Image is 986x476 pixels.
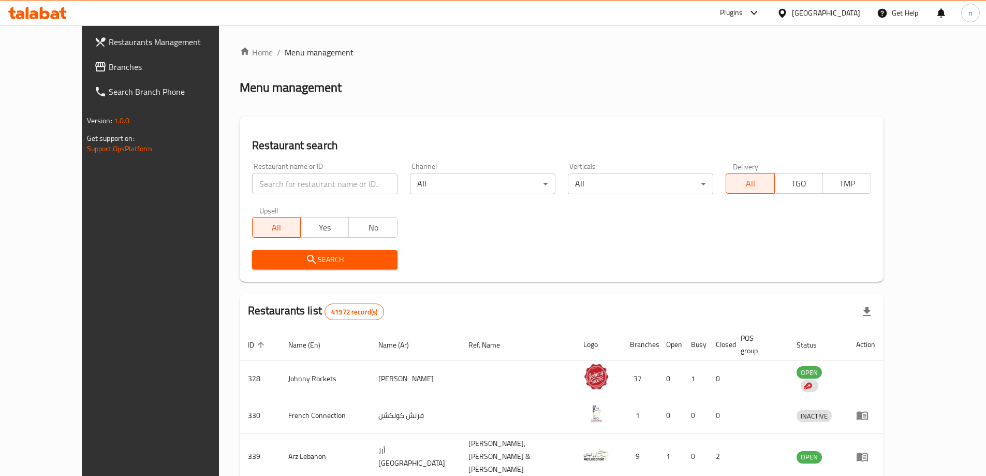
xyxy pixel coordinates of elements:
td: 0 [658,397,683,434]
a: Search Branch Phone [86,79,246,104]
a: Branches [86,54,246,79]
td: 330 [240,397,280,434]
span: 1.0.0 [114,114,130,127]
span: No [353,220,393,235]
span: TMP [827,176,867,191]
span: POS group [741,332,776,357]
li: / [277,46,281,59]
button: Yes [300,217,349,238]
img: Arz Lebanon [583,442,609,468]
div: Export file [855,299,879,324]
td: 328 [240,360,280,397]
th: Open [658,329,683,360]
td: 37 [622,360,658,397]
div: Plugins [720,7,743,19]
span: Status [797,339,830,351]
th: Branches [622,329,658,360]
button: All [726,173,774,194]
span: Version: [87,114,112,127]
td: French Connection [280,397,371,434]
input: Search for restaurant name or ID.. [252,174,398,194]
h2: Restaurant search [252,138,872,153]
div: OPEN [797,366,822,379]
span: 41972 record(s) [325,307,384,317]
div: Menu [856,409,875,422]
td: 1 [622,397,658,434]
span: Get support on: [87,132,135,145]
div: Total records count [325,304,384,320]
span: Name (En) [288,339,334,351]
span: n [968,7,973,19]
span: Restaurants Management [109,36,238,48]
th: Action [848,329,884,360]
div: [GEOGRAPHIC_DATA] [792,7,860,19]
span: Menu management [285,46,354,59]
span: Name (Ar) [378,339,422,351]
button: TMP [822,173,871,194]
img: French Connection [583,400,609,426]
td: 1 [683,360,708,397]
td: 0 [708,397,732,434]
span: Yes [305,220,345,235]
span: TGO [779,176,819,191]
span: ID [248,339,268,351]
a: Home [240,46,273,59]
td: Johnny Rockets [280,360,371,397]
nav: breadcrumb [240,46,884,59]
div: All [410,174,555,194]
th: Busy [683,329,708,360]
span: OPEN [797,451,822,463]
button: TGO [774,173,823,194]
span: Search Branch Phone [109,85,238,98]
span: Search [260,253,389,266]
span: Branches [109,61,238,73]
h2: Menu management [240,79,342,96]
th: Logo [575,329,622,360]
td: 0 [683,397,708,434]
th: Closed [708,329,732,360]
span: All [730,176,770,191]
div: Indicates that the vendor menu management has been moved to DH Catalog service [801,380,818,392]
label: Upsell [259,207,278,214]
span: INACTIVE [797,410,832,422]
img: delivery hero logo [803,381,812,391]
a: Support.OpsPlatform [87,142,153,155]
button: All [252,217,301,238]
h2: Restaurants list [248,303,385,320]
td: 0 [708,360,732,397]
img: Johnny Rockets [583,364,609,390]
span: OPEN [797,367,822,379]
span: Ref. Name [468,339,513,351]
button: No [348,217,397,238]
span: All [257,220,297,235]
div: Menu [856,451,875,463]
div: All [568,174,713,194]
td: 0 [658,360,683,397]
label: Delivery [733,163,759,170]
button: Search [252,250,398,269]
td: فرنش كونكشن [370,397,460,434]
a: Restaurants Management [86,30,246,54]
td: [PERSON_NAME] [370,360,460,397]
